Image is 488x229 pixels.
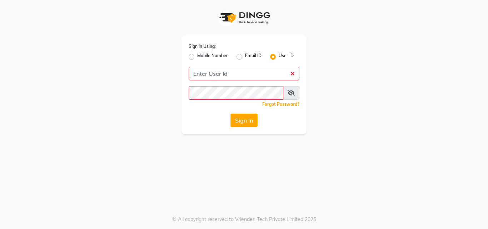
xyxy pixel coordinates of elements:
label: Sign In Using: [189,43,216,50]
label: User ID [279,53,294,61]
input: Username [189,86,283,100]
label: Mobile Number [197,53,228,61]
button: Sign In [230,114,258,127]
input: Username [189,67,299,80]
img: logo1.svg [215,7,273,28]
label: Email ID [245,53,262,61]
a: Forgot Password? [262,101,299,107]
